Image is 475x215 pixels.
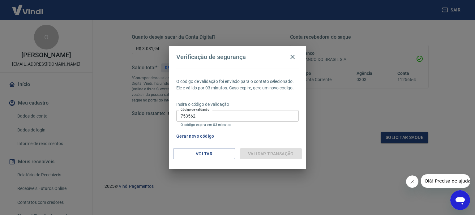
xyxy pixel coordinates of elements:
[4,4,52,9] span: Olá! Precisa de ajuda?
[181,123,294,127] p: O código expira em 03 minutos.
[176,78,299,91] p: O código de validação foi enviado para o contato selecionado. Ele é válido por 03 minutos. Caso e...
[173,148,235,160] button: Voltar
[421,174,470,188] iframe: Mensagem da empresa
[174,131,217,142] button: Gerar novo código
[450,190,470,210] iframe: Botão para abrir a janela de mensagens
[176,101,299,108] p: Insira o código de validação
[176,53,246,61] h4: Verificação de segurança
[406,175,418,188] iframe: Fechar mensagem
[181,107,209,112] label: Código de validação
